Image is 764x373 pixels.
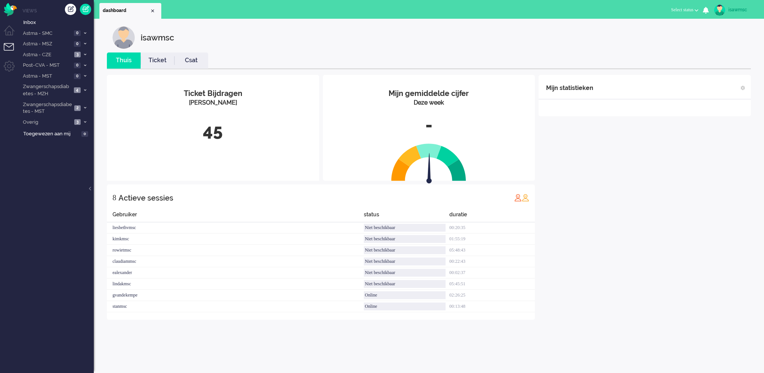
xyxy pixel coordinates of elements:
div: Close tab [150,8,156,14]
span: 0 [74,41,81,47]
div: 00:02:37 [449,267,535,279]
span: dashboard [103,7,150,14]
li: Views [23,7,94,14]
div: Deze week [329,99,530,107]
span: 0 [81,131,88,137]
span: 3 [74,52,81,57]
a: Quick Ticket [80,4,91,15]
div: duratie [449,211,535,222]
li: Dashboard [99,3,161,19]
li: Dashboard menu [4,25,21,42]
div: Mijn statistieken [546,81,593,96]
img: customer.svg [113,26,135,49]
img: arrow.svg [413,153,446,185]
a: Ticket [141,56,174,65]
img: semi_circle.svg [391,143,466,181]
div: Niet beschikbaar [364,258,446,265]
div: 45 [113,118,314,143]
div: Online [364,303,446,310]
span: Astma - CZE [22,51,72,58]
img: flow_omnibird.svg [4,3,17,16]
div: isawmsc [141,26,174,49]
span: Toegewezen aan mij [23,130,79,138]
li: Thuis [107,52,141,69]
div: 00:20:35 [449,222,535,234]
span: 2 [74,105,81,111]
div: Niet beschikbaar [364,246,446,254]
div: lindakmsc [107,279,364,290]
a: Thuis [107,56,141,65]
span: Astma - MST [22,73,72,80]
span: 3 [74,119,81,125]
div: Niet beschikbaar [364,269,446,277]
span: Astma - MSZ [22,40,72,48]
a: Omnidesk [4,5,17,10]
div: Gebruiker [107,211,364,222]
div: Online [364,291,446,299]
div: rowietmsc [107,245,364,256]
div: 02:26:25 [449,290,535,301]
div: Niet beschikbaar [364,235,446,243]
li: Tickets menu [4,43,21,60]
img: profile_red.svg [514,194,522,201]
div: Actieve sessies [119,190,173,205]
span: 0 [74,73,81,79]
div: 05:48:43 [449,245,535,256]
div: status [364,211,449,222]
span: Inbox [23,19,94,26]
li: Select status [666,2,703,19]
a: Csat [174,56,208,65]
div: 01:55:19 [449,234,535,245]
img: avatar [714,4,725,16]
div: 00:13:48 [449,301,535,312]
span: 0 [74,30,81,36]
span: 4 [74,87,81,93]
div: 8 [113,190,116,205]
span: Select status [671,7,693,12]
div: isawmsc [728,6,756,13]
div: Ticket Bijdragen [113,88,314,99]
div: - [329,113,530,138]
div: stanmsc [107,301,364,312]
div: [PERSON_NAME] [113,99,314,107]
div: kimkmsc [107,234,364,245]
div: 00:22:43 [449,256,535,267]
div: Mijn gemiddelde cijfer [329,88,530,99]
span: Post-CVA - MST [22,62,72,69]
a: Inbox [22,18,94,26]
a: isawmsc [713,4,756,16]
span: Zwangerschapsdiabetes - MST [22,101,72,115]
button: Select status [666,4,703,15]
li: Admin menu [4,61,21,78]
div: liesbethvmsc [107,222,364,234]
span: Zwangerschapsdiabetes - MZH [22,83,72,97]
div: claudiammsc [107,256,364,267]
div: 05:45:51 [449,279,535,290]
img: profile_orange.svg [522,194,529,201]
div: Niet beschikbaar [364,280,446,288]
div: ealexander [107,267,364,279]
span: 0 [74,63,81,68]
span: Astma - SMC [22,30,72,37]
div: gvandekempe [107,290,364,301]
span: Overig [22,119,72,126]
a: Toegewezen aan mij 0 [22,129,94,138]
li: Csat [174,52,208,69]
div: Niet beschikbaar [364,224,446,232]
li: Ticket [141,52,174,69]
div: Creëer ticket [65,4,76,15]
